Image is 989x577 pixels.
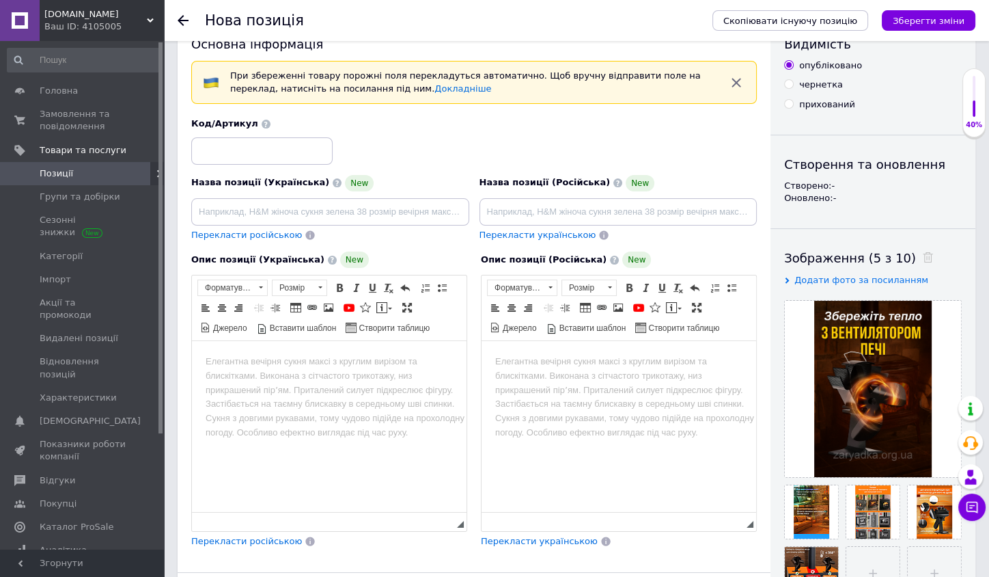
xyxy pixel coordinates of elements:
a: Максимізувати [400,300,415,315]
a: Додати відео з YouTube [631,300,646,315]
a: Курсив (⌘+I) [638,280,653,295]
i: Зберегти зміни [893,16,964,26]
span: Акції та промокоди [40,297,126,321]
div: Створено: - [784,180,962,192]
span: New [345,175,374,191]
a: Підкреслений (⌘+U) [365,280,380,295]
span: Категорії [40,250,83,263]
span: Перекласти українською [481,536,598,546]
a: Додати відео з YouTube [342,300,357,315]
a: Вставити повідомлення [374,300,394,315]
span: Замовлення та повідомлення [40,108,126,133]
button: Чат з покупцем [958,494,986,521]
span: Позиції [40,167,73,180]
a: Вставити/Редагувати посилання (⌘+L) [594,300,609,315]
a: Курсив (⌘+I) [348,280,363,295]
div: чернетка [799,79,843,91]
a: По центру [504,300,519,315]
span: Джерело [501,323,537,334]
a: Максимізувати [689,300,704,315]
a: Джерело [488,320,539,335]
span: Перекласти російською [191,230,302,240]
span: Назва позиції (Російська) [479,177,611,187]
a: По правому краю [231,300,246,315]
input: Пошук [7,48,161,72]
a: Видалити форматування [381,280,396,295]
span: Групи та добірки [40,191,120,203]
span: Зарядка.store [44,8,147,21]
span: Перекласти українською [479,230,596,240]
a: Таблиця [288,300,303,315]
span: Форматування [198,280,254,295]
h1: Нова позиція [205,12,304,29]
div: прихований [799,98,855,111]
div: Створення та оновлення [784,156,962,173]
span: Імпорт [40,273,71,286]
span: Опис позиції (Російська) [481,254,607,265]
a: Вставити/видалити нумерований список [418,280,433,295]
button: Скопіювати існуючу позицію [712,10,868,31]
a: Вставити шаблон [544,320,628,335]
a: Створити таблицю [633,320,721,335]
div: Оновлено: - [784,192,962,204]
a: Вставити/видалити нумерований список [708,280,723,295]
span: Потягніть для зміни розмірів [457,521,464,528]
span: При збереженні товару порожні поля перекладуться автоматично. Щоб вручну відправити поле на перек... [230,70,701,94]
a: Вставити/видалити маркований список [434,280,449,295]
div: Кiлькiсть символiв [448,517,457,530]
span: [DEMOGRAPHIC_DATA] [40,415,141,427]
span: New [626,175,654,191]
a: Збільшити відступ [268,300,283,315]
span: Показники роботи компанії [40,438,126,463]
span: Створити таблицю [646,323,719,334]
span: Відгуки [40,474,75,487]
a: Вставити шаблон [255,320,339,335]
div: Ваш ID: 4105005 [44,21,164,33]
a: Джерело [198,320,249,335]
a: Жирний (⌘+B) [622,280,637,295]
a: Зменшити відступ [251,300,266,315]
a: Розмір [561,280,617,296]
a: Збільшити відступ [557,300,572,315]
span: New [340,252,369,268]
a: По лівому краю [488,300,503,315]
div: опубліковано [799,59,862,72]
span: Вставити шаблон [268,323,337,334]
a: Розмір [272,280,327,296]
a: По лівому краю [198,300,213,315]
span: Видалені позиції [40,332,118,345]
iframe: Редактор, 7632D0A2-7708-4349-80C9-0090CD0DD2CB [192,341,466,512]
a: Вставити повідомлення [664,300,684,315]
a: Створити таблицю [344,320,432,335]
button: Зберегти зміни [882,10,975,31]
span: Код/Артикул [191,118,258,129]
span: Вставити шаблон [557,323,626,334]
a: Підкреслений (⌘+U) [654,280,669,295]
span: Скопіювати існуючу позицію [723,16,857,26]
span: Сезонні знижки [40,214,126,239]
a: Зменшити відступ [541,300,556,315]
a: Форматування [487,280,557,296]
span: Головна [40,85,78,97]
a: Повернути (⌘+Z) [398,280,413,295]
span: Джерело [211,323,247,334]
a: По правому краю [520,300,535,315]
div: Основна інформація [191,36,757,53]
span: Аналітика [40,544,87,556]
span: Відновлення позицій [40,355,126,380]
a: Вставити іконку [358,300,373,315]
span: Створити таблицю [357,323,430,334]
span: Додати фото за посиланням [794,275,928,285]
span: Назва позиції (Українська) [191,177,329,187]
div: 40% [963,120,985,130]
span: Розмір [562,280,603,295]
div: Зображення (5 з 10) [784,250,962,267]
div: Видимість [784,36,962,53]
span: Характеристики [40,392,117,404]
span: Каталог ProSale [40,521,113,533]
a: Таблиця [578,300,593,315]
a: Повернути (⌘+Z) [687,280,702,295]
a: Зображення [611,300,626,315]
span: Розмір [273,280,314,295]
